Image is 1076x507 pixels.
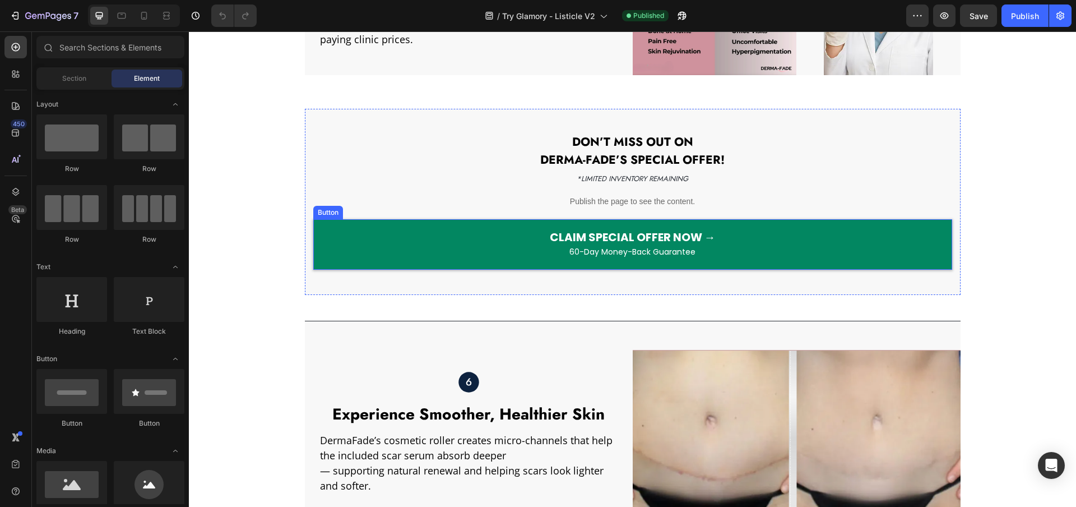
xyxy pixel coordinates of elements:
span: Save [970,11,988,21]
button: <p><strong>CLAIM SPECIAL OFFER NOW →</strong><br><span style="font-size:14px;">60-Day Money-Back ... [124,188,763,238]
span: Element [134,73,160,84]
p: *LIMITED INVENTORY REMAINING [123,142,765,153]
p: Experience Smoother, Healthier Skin [131,374,429,393]
div: Button [36,418,107,428]
div: Publish [1011,10,1039,22]
button: Save [960,4,997,27]
span: 60-Day Money-Back Guarantee [381,215,507,226]
div: Beta [8,205,27,214]
p: Publish the page to see the content. [116,164,772,176]
span: Text [36,262,50,272]
span: Toggle open [166,350,184,368]
div: 450 [11,119,27,128]
span: DERMA-FADE’S SPECIAL OFFER! [351,120,536,137]
div: Button [114,418,184,428]
p: 7 [73,9,78,22]
button: 7 [4,4,84,27]
div: Row [114,234,184,245]
div: Text Block [114,326,184,337]
div: Open Intercom Messenger [1038,452,1065,479]
div: Row [36,234,107,245]
span: DON’T MISS OUT ON [383,102,504,119]
div: Button [127,176,152,186]
div: Row [114,164,184,174]
span: Published [633,11,664,21]
span: Media [36,446,56,456]
span: Button [36,354,57,364]
img: 1744251898-numbers_6.svg [270,340,290,361]
div: Row [36,164,107,174]
p: DermaFade’s cosmetic roller creates micro-channels that help the included scar serum absorb deepe... [131,402,426,462]
div: Undo/Redo [211,4,257,27]
span: Layout [36,99,58,109]
strong: CLAIM SPECIAL OFFER NOW → [361,198,527,214]
span: / [497,10,500,22]
span: Toggle open [166,258,184,276]
iframe: Design area [189,31,1076,507]
button: Publish [1001,4,1049,27]
span: Toggle open [166,442,184,460]
span: Section [62,73,86,84]
span: Try Glamory - Listicle V2 [502,10,595,22]
div: Heading [36,326,107,337]
input: Search Sections & Elements [36,36,184,58]
span: Toggle open [166,95,184,113]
